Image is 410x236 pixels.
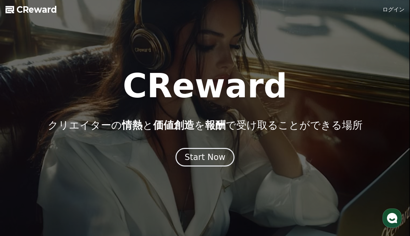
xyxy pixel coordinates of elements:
div: Start Now [185,152,226,163]
a: ログイン [383,6,405,14]
a: CReward [5,4,57,15]
button: Start Now [175,148,235,167]
span: Home [18,189,30,195]
a: Messages [45,179,89,196]
span: Settings [102,189,118,195]
a: Start Now [175,155,235,161]
span: CReward [16,4,57,15]
span: Messages [57,190,77,195]
p: クリエイターの と を で受け取ることができる場所 [48,119,363,131]
span: 報酬 [205,119,226,131]
h1: CReward [123,69,287,103]
a: Settings [89,179,132,196]
a: Home [2,179,45,196]
span: 価値創造 [153,119,194,131]
span: 情熱 [122,119,143,131]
